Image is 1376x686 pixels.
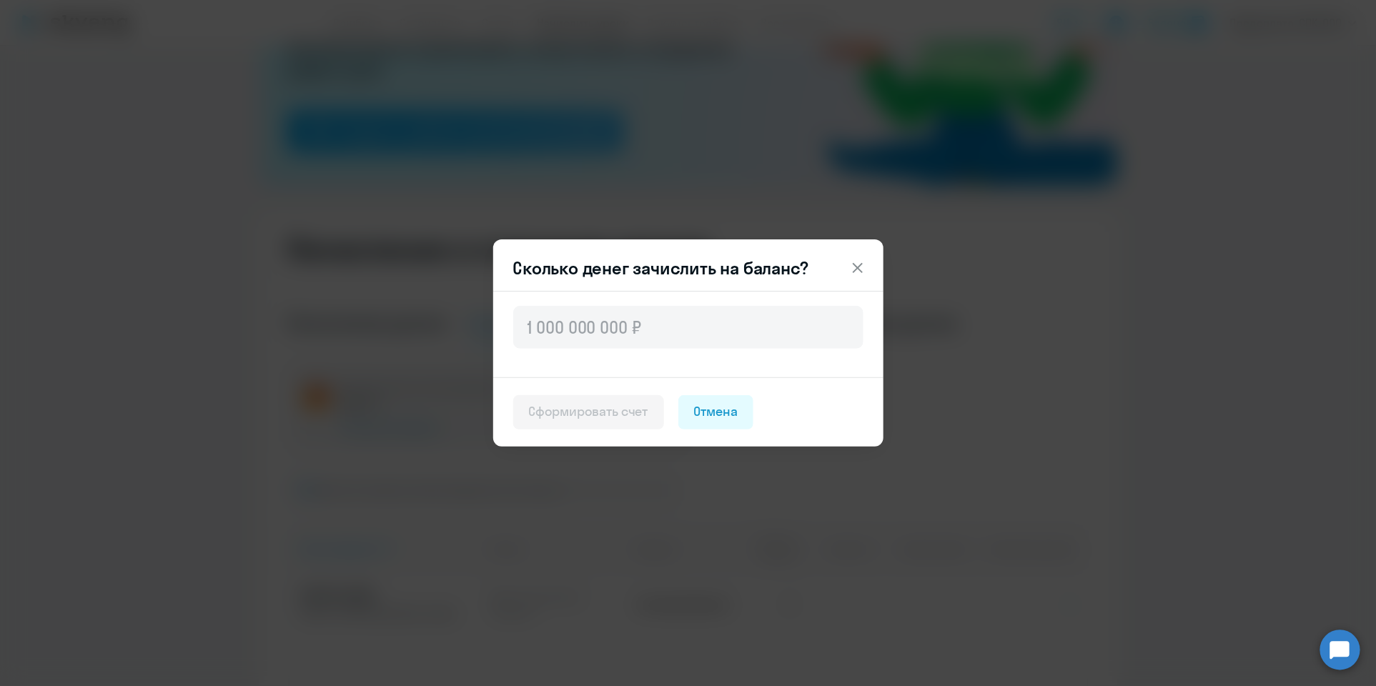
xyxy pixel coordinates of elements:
div: Сформировать счет [529,402,648,421]
div: Отмена [694,402,738,421]
input: 1 000 000 000 ₽ [513,306,863,349]
header: Сколько денег зачислить на баланс? [493,257,883,279]
button: Отмена [678,395,754,429]
button: Сформировать счет [513,395,664,429]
